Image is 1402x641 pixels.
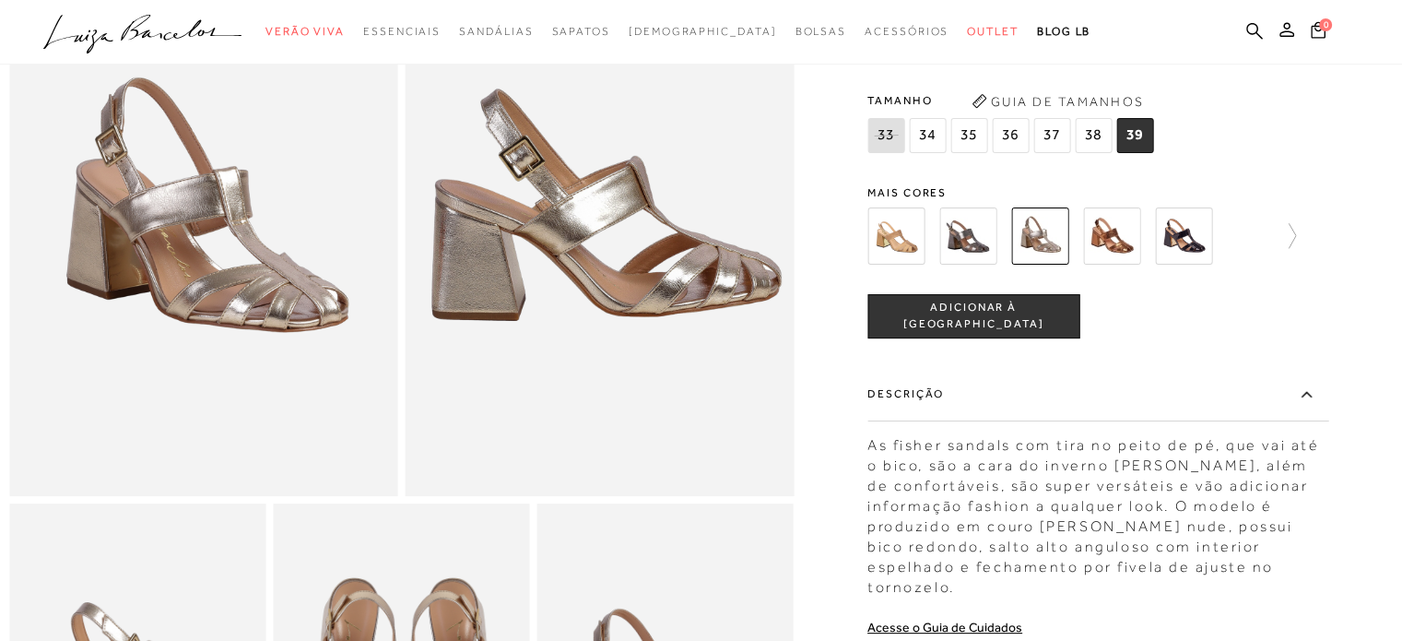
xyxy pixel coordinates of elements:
span: 39 [1116,118,1153,153]
span: Sapatos [551,25,609,38]
span: 0 [1319,18,1332,31]
img: Sandália salto alto fisher dourado [1011,208,1068,265]
span: Bolsas [795,25,846,38]
span: Tamanho [867,87,1158,114]
a: Acesse o Guia de Cuidados [867,620,1022,635]
span: 38 [1075,118,1112,153]
a: noSubCategoriesText [459,15,533,49]
span: Sandálias [459,25,533,38]
a: noSubCategoriesText [629,15,777,49]
a: noSubCategoriesText [865,15,948,49]
img: SANDÁLIA SALTO ALTO FISHER AMARULA [867,208,925,265]
a: noSubCategoriesText [363,15,441,49]
span: Outlet [967,25,1019,38]
span: Acessórios [865,25,948,38]
a: noSubCategoriesText [795,15,846,49]
button: Guia de Tamanhos [965,87,1149,116]
img: SANDÁLIA SALTO ALTO METALIZADO BRONZE [1083,208,1140,265]
a: BLOG LB [1037,15,1090,49]
img: SANDÁLIA SALTO ALTO VERNIZ PRETO [1155,208,1212,265]
span: 33 [867,118,904,153]
span: 36 [992,118,1029,153]
label: Descrição [867,368,1328,421]
a: noSubCategoriesText [967,15,1019,49]
span: BLOG LB [1037,25,1090,38]
a: noSubCategoriesText [265,15,345,49]
span: 37 [1033,118,1070,153]
a: noSubCategoriesText [551,15,609,49]
div: As fisher sandals com tira no peito de pé, que vai até o bico, são a cara do inverno [PERSON_NAME... [867,426,1328,598]
button: ADICIONAR À [GEOGRAPHIC_DATA] [867,294,1079,338]
span: Essenciais [363,25,441,38]
img: SANDÁLIA SALTO ALTO FISHER CHUMBO [939,208,996,265]
span: 35 [950,118,987,153]
span: [DEMOGRAPHIC_DATA] [629,25,777,38]
span: 34 [909,118,946,153]
button: 0 [1305,20,1331,45]
span: Verão Viva [265,25,345,38]
span: ADICIONAR À [GEOGRAPHIC_DATA] [868,300,1078,332]
span: Mais cores [867,187,1328,198]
